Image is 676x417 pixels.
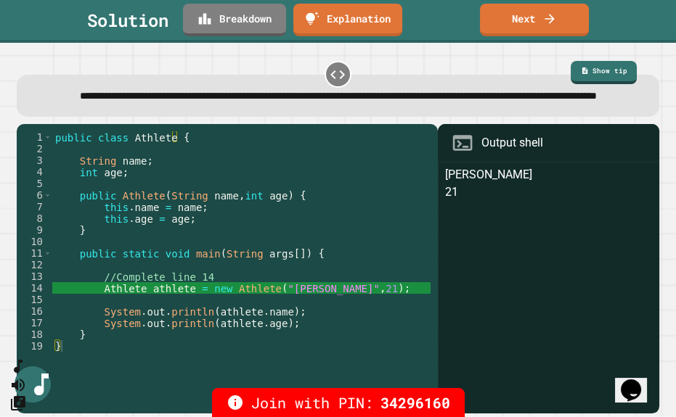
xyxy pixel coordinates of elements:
div: 11 [17,247,52,259]
div: 9 [17,224,52,236]
span: 34296160 [380,392,450,413]
div: 6 [17,189,52,201]
span: Toggle code folding, rows 11 through 18 [44,247,52,259]
div: Join with PIN: [212,388,465,417]
button: Mute music [9,376,27,394]
div: 16 [17,305,52,317]
div: 5 [17,178,52,189]
div: 19 [17,340,52,352]
div: 3 [17,154,52,166]
div: 8 [17,212,52,224]
iframe: chat widget [615,359,661,402]
div: [PERSON_NAME] 21 [445,166,652,414]
div: 4 [17,166,52,178]
div: 13 [17,271,52,282]
button: Change Music [9,394,27,412]
div: 7 [17,201,52,212]
div: 10 [17,236,52,247]
div: 1 [17,131,52,143]
button: SpeedDial basic example [9,358,27,376]
a: Explanation [293,4,402,36]
div: 17 [17,317,52,329]
div: 12 [17,259,52,271]
div: 2 [17,143,52,154]
div: 15 [17,294,52,305]
a: Breakdown [183,4,286,36]
div: Solution [87,7,168,33]
div: 14 [17,282,52,294]
a: Next [480,4,589,36]
a: Show tip [571,61,638,85]
div: 18 [17,329,52,340]
div: Output shell [481,134,543,152]
span: Toggle code folding, rows 6 through 9 [44,189,52,201]
span: Toggle code folding, rows 1 through 19 [44,131,52,143]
